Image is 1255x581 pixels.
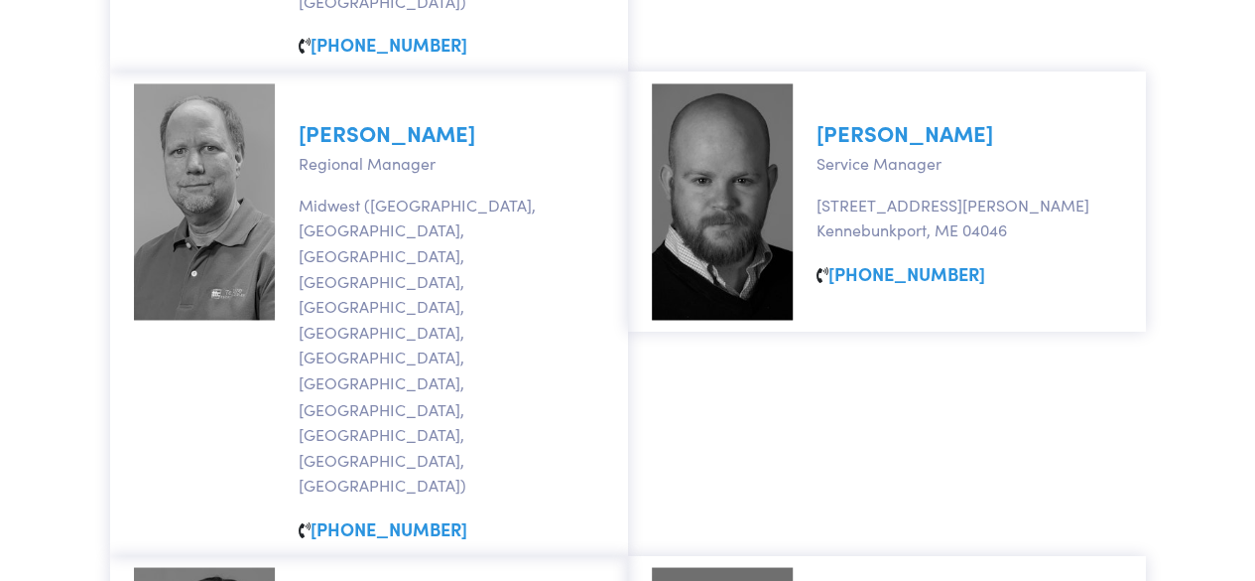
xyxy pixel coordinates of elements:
[816,151,1122,177] p: Service Manager
[311,515,467,540] a: [PHONE_NUMBER]
[134,83,275,320] img: david-larson.jpg
[311,32,467,57] a: [PHONE_NUMBER]
[652,83,793,320] img: ben-senning.jpg
[299,117,475,148] a: [PERSON_NAME]
[828,261,985,286] a: [PHONE_NUMBER]
[816,117,993,148] a: [PERSON_NAME]
[299,151,604,177] p: Regional Manager
[299,193,604,498] p: Midwest ([GEOGRAPHIC_DATA], [GEOGRAPHIC_DATA], [GEOGRAPHIC_DATA], [GEOGRAPHIC_DATA], [GEOGRAPHIC_...
[816,193,1122,243] p: [STREET_ADDRESS][PERSON_NAME] Kennebunkport, ME 04046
